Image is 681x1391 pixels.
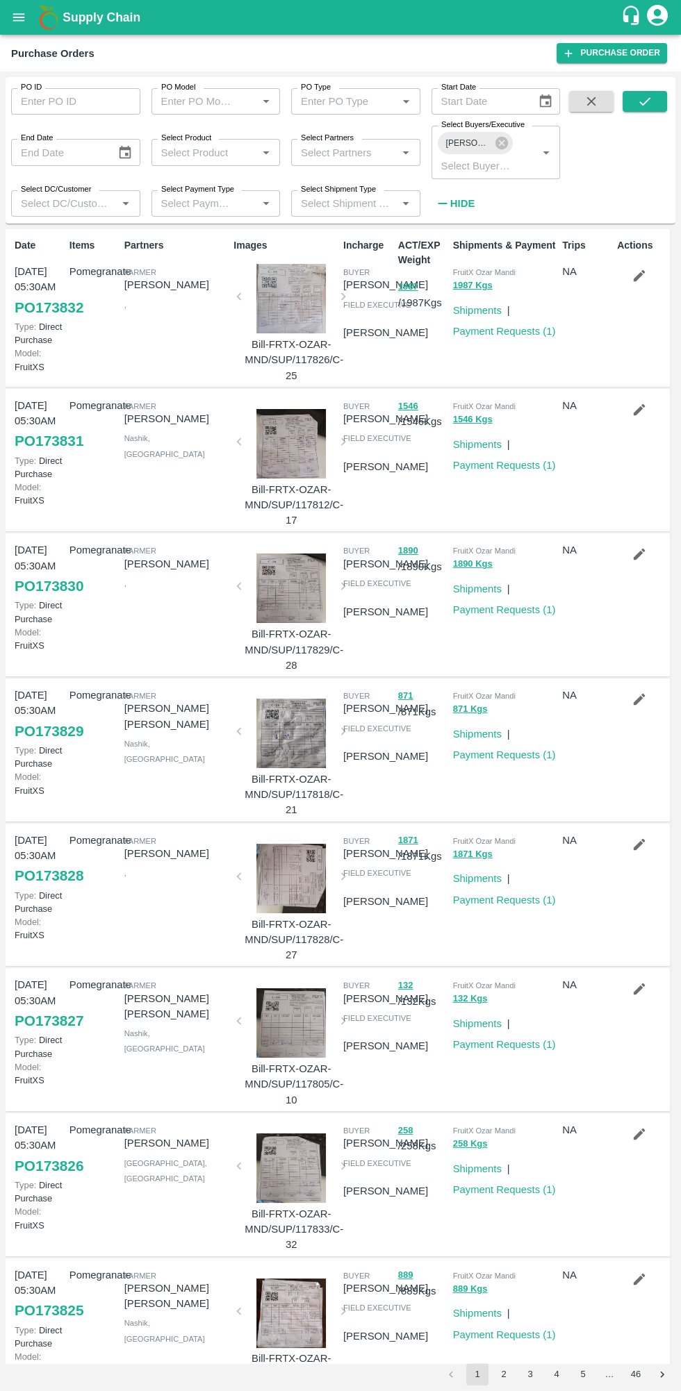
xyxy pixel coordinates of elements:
button: 889 Kgs [453,1281,488,1297]
input: Select DC/Customer [15,194,113,213]
p: Bill-FRTX-OZAR-MND/SUP/117833/C-32 [245,1206,338,1253]
input: Start Date [432,88,527,115]
span: FruitX Ozar Mandi [453,402,516,410]
label: Select Partners [301,133,354,144]
input: Enter PO ID [11,88,140,115]
input: Select Product [156,143,254,161]
p: Bill-FRTX-OZAR-MND/SUP/117826/C-25 [245,337,338,383]
p: / 132 Kgs [398,977,448,1009]
p: / 889 Kgs [398,1267,448,1299]
div: Purchase Orders [11,44,95,63]
span: buyer [343,1272,370,1280]
p: FruitXS [15,1350,64,1376]
p: Incharge [343,238,393,253]
span: FruitX Ozar Mandi [453,692,516,700]
span: Type: [15,890,36,901]
span: , [124,869,126,877]
button: Go to page 3 [519,1363,541,1385]
p: [PERSON_NAME] [343,846,428,861]
label: Select Product [161,133,211,144]
p: Pomegranate [69,688,119,703]
span: Model: [15,1206,41,1217]
p: Pomegranate [69,398,119,413]
p: NA [562,977,612,992]
span: Farmer [124,692,156,700]
div: | [502,576,510,597]
span: , [124,301,126,309]
p: [PERSON_NAME] [343,991,428,1006]
span: FruitX Ozar Mandi [453,1126,516,1135]
div: | [502,1010,510,1031]
p: Direct Purchase [15,599,64,625]
button: Open [397,194,415,213]
span: Type: [15,600,36,610]
label: Select Buyers/Executive [441,119,525,131]
a: Shipments [453,1018,502,1029]
p: Pomegranate [69,542,119,558]
input: Enter PO Type [295,92,375,110]
div: | [502,721,510,742]
span: Type: [15,745,36,756]
p: [PERSON_NAME] [343,459,428,474]
button: Go to page 46 [625,1363,647,1385]
a: Shipments [453,305,502,316]
button: 1987 Kgs [453,278,493,294]
button: open drawer [3,1,35,33]
a: Shipments [453,1308,502,1319]
a: Shipments [453,583,502,594]
button: Open [397,92,415,110]
a: Shipments [453,728,502,740]
p: FruitXS [15,915,64,942]
button: 1546 Kgs [453,412,493,428]
a: Shipments [453,873,502,884]
span: Type: [15,1180,36,1190]
a: Payment Requests (1) [453,326,556,337]
div: account of current user [645,3,670,32]
p: NA [562,1122,612,1138]
div: | [502,1300,510,1321]
span: field executive [343,1303,411,1312]
button: Hide [432,192,479,215]
button: 1546 [398,399,418,415]
button: 258 [398,1123,413,1139]
button: 871 [398,688,413,704]
p: Pomegranate [69,1267,119,1283]
p: NA [562,1267,612,1283]
span: Model: [15,1351,41,1362]
button: Open [537,144,555,162]
p: Pomegranate [69,1122,119,1138]
p: Partners [124,238,229,253]
p: FruitXS [15,626,64,652]
img: logo [35,3,63,31]
p: / 871 Kgs [398,688,448,719]
div: [PERSON_NAME] [438,132,514,154]
div: | [502,431,510,452]
p: Images [233,238,338,253]
p: ACT/EXP Weight [398,238,448,267]
p: [PERSON_NAME] [343,1038,428,1053]
p: Direct Purchase [15,320,64,347]
p: Actions [617,238,666,253]
p: [PERSON_NAME] [343,701,428,716]
button: 1987 [398,279,418,295]
p: [PERSON_NAME] [343,894,428,909]
p: NA [562,688,612,703]
a: Payment Requests (1) [453,604,556,615]
p: Bill-FRTX-OZAR-MND/SUP/117818/C-21 [245,772,338,818]
span: Nashik , [GEOGRAPHIC_DATA] [124,1029,205,1053]
nav: pagination navigation [438,1363,675,1385]
p: Direct Purchase [15,454,64,481]
div: | [502,1156,510,1176]
label: End Date [21,133,53,144]
p: Bill-FRTX-OZAR-MND/SUP/117812/C-17 [245,482,338,528]
a: PO173829 [15,719,83,744]
a: Supply Chain [63,8,621,27]
a: Payment Requests (1) [453,749,556,760]
p: / 258 Kgs [398,1122,448,1154]
p: FruitXS [15,1205,64,1231]
p: Pomegranate [69,833,119,848]
p: Direct Purchase [15,1033,64,1060]
p: FruitXS [15,347,64,373]
span: Model: [15,482,41,492]
div: … [598,1368,621,1381]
